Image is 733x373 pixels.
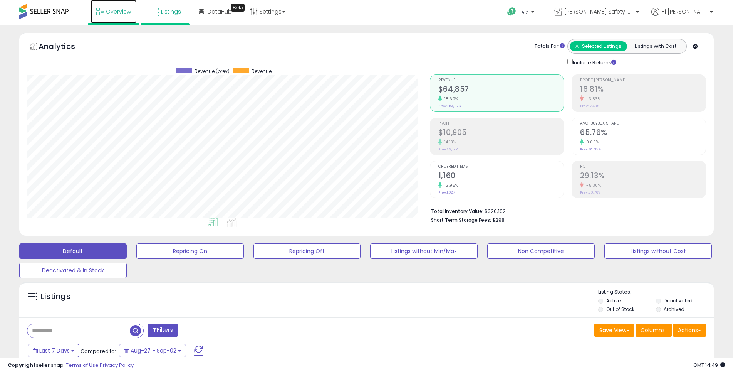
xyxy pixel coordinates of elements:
button: Aug-27 - Sep-02 [119,344,186,357]
div: seller snap | | [8,362,134,369]
button: Actions [673,324,706,337]
span: Ordered Items [438,165,564,169]
h2: 65.76% [580,128,706,138]
span: $298 [492,216,505,224]
small: -3.83% [584,96,600,102]
span: 2025-09-10 14:49 GMT [693,361,725,369]
h2: $10,905 [438,128,564,138]
a: Terms of Use [66,361,99,369]
span: ROI [580,165,706,169]
button: Columns [636,324,672,337]
small: 18.62% [442,96,458,102]
span: Aug-27 - Sep-02 [131,347,176,354]
span: Avg. Buybox Share [580,122,706,126]
small: Prev: $54,676 [438,104,461,108]
span: Profit [PERSON_NAME] [580,78,706,83]
span: Hi [PERSON_NAME] [661,8,708,15]
strong: Copyright [8,361,36,369]
label: Out of Stock [606,306,634,312]
span: Revenue [252,68,272,74]
span: Profit [438,122,564,126]
h2: 1,160 [438,171,564,182]
span: Revenue (prev) [195,68,230,74]
small: Prev: 65.33% [580,147,601,152]
h5: Listings [41,291,70,302]
button: Save View [594,324,634,337]
a: Privacy Policy [100,361,134,369]
span: Overview [106,8,131,15]
button: Last 7 Days [28,344,79,357]
small: Prev: 17.48% [580,104,599,108]
small: 14.13% [442,139,456,145]
button: Listings without Min/Max [370,243,478,259]
span: Help [518,9,529,15]
span: Last 7 Days [39,347,70,354]
h2: $64,857 [438,85,564,95]
button: Listings without Cost [604,243,712,259]
button: Repricing On [136,243,244,259]
div: Include Returns [562,57,625,67]
h2: 16.81% [580,85,706,95]
b: Short Term Storage Fees: [431,217,491,223]
button: Non Competitive [487,243,595,259]
li: $320,102 [431,206,700,215]
small: Prev: $9,555 [438,147,459,152]
div: Tooltip anchor [231,4,245,12]
small: -5.30% [584,182,601,188]
a: Help [501,1,542,25]
button: Deactivated & In Stock [19,263,127,278]
a: Hi [PERSON_NAME] [651,8,713,25]
button: Default [19,243,127,259]
i: Get Help [507,7,517,17]
button: Listings With Cost [627,41,684,51]
span: [PERSON_NAME] Safety & Supply [564,8,634,15]
button: Repricing Off [253,243,361,259]
h2: 29.13% [580,171,706,182]
h5: Analytics [39,41,90,54]
div: Totals For [535,43,565,50]
label: Deactivated [664,297,693,304]
span: Listings [161,8,181,15]
b: Total Inventory Value: [431,208,483,214]
span: Revenue [438,78,564,83]
small: Prev: 1,027 [438,190,455,195]
small: Prev: 30.76% [580,190,600,195]
label: Archived [664,306,684,312]
button: Filters [148,324,178,337]
small: 12.95% [442,182,458,188]
p: Listing States: [598,289,714,296]
label: Active [606,297,621,304]
span: Columns [641,326,665,334]
span: DataHub [208,8,232,15]
button: All Selected Listings [570,41,627,51]
span: Compared to: [81,348,116,355]
small: 0.66% [584,139,599,145]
